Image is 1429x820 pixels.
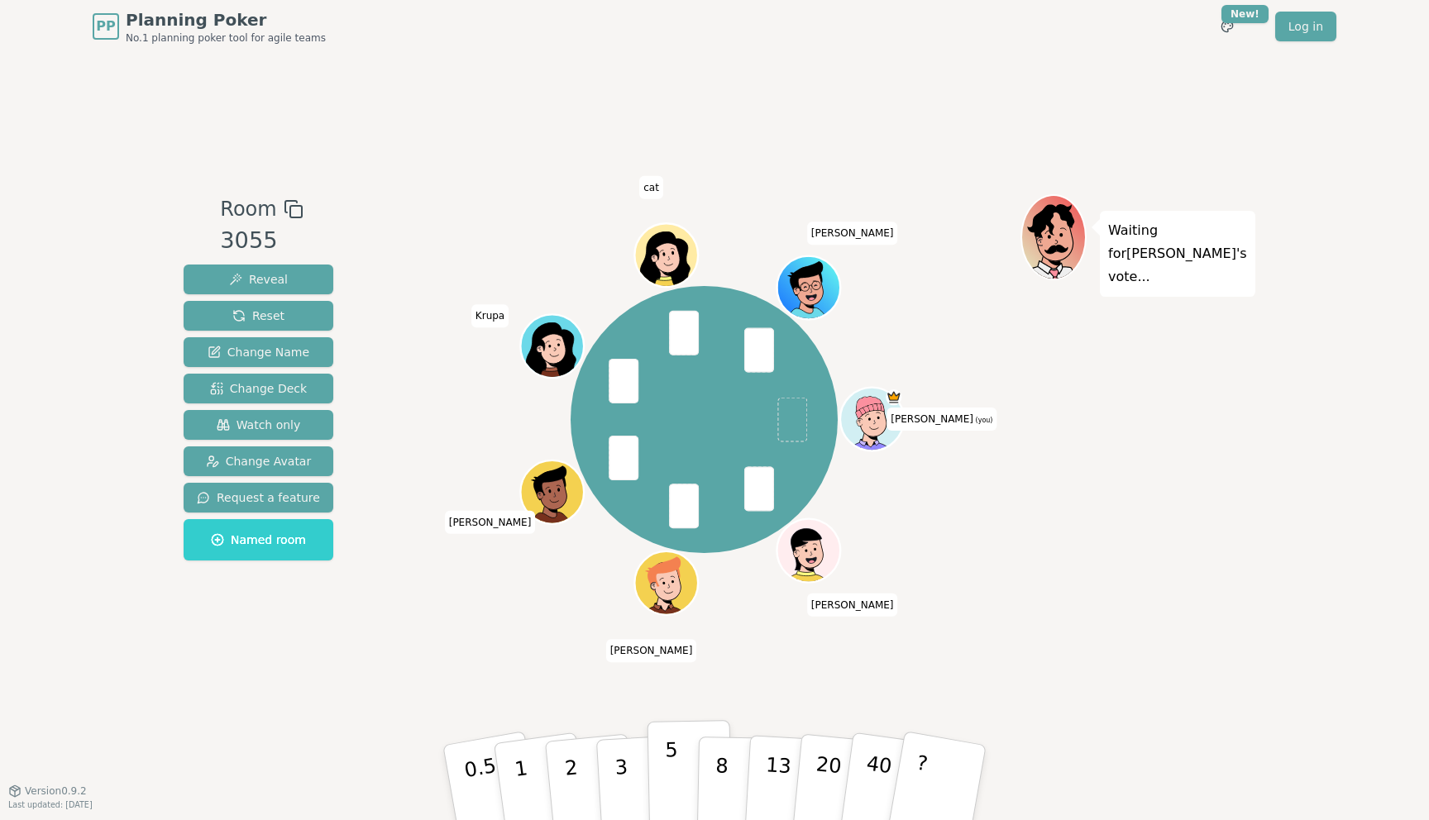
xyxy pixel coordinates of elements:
[1275,12,1336,41] a: Log in
[197,489,320,506] span: Request a feature
[887,389,902,405] span: Corey is the host
[184,446,333,476] button: Change Avatar
[208,344,309,360] span: Change Name
[807,594,898,617] span: Click to change your name
[973,417,993,424] span: (you)
[210,380,307,397] span: Change Deck
[807,222,898,246] span: Click to change your name
[184,410,333,440] button: Watch only
[220,224,303,258] div: 3055
[1212,12,1242,41] button: New!
[471,305,509,328] span: Click to change your name
[126,8,326,31] span: Planning Poker
[1221,5,1269,23] div: New!
[606,640,697,663] span: Click to change your name
[445,511,536,534] span: Click to change your name
[96,17,115,36] span: PP
[184,337,333,367] button: Change Name
[843,389,902,449] button: Click to change your avatar
[887,408,996,431] span: Click to change your name
[184,519,333,560] button: Named room
[184,483,333,512] button: Request a feature
[126,31,326,45] span: No.1 planning poker tool for agile teams
[232,307,284,324] span: Reset
[211,532,306,548] span: Named room
[206,453,312,470] span: Change Avatar
[217,417,301,433] span: Watch only
[229,271,288,288] span: Reveal
[184,374,333,403] button: Change Deck
[184,301,333,331] button: Reset
[8,800,93,809] span: Last updated: [DATE]
[93,8,326,45] a: PPPlanning PokerNo.1 planning poker tool for agile teams
[1108,219,1247,288] p: Waiting for [PERSON_NAME] 's vote...
[8,784,87,798] button: Version0.9.2
[184,265,333,294] button: Reveal
[220,194,276,224] span: Room
[639,176,663,199] span: Click to change your name
[25,784,87,798] span: Version 0.9.2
